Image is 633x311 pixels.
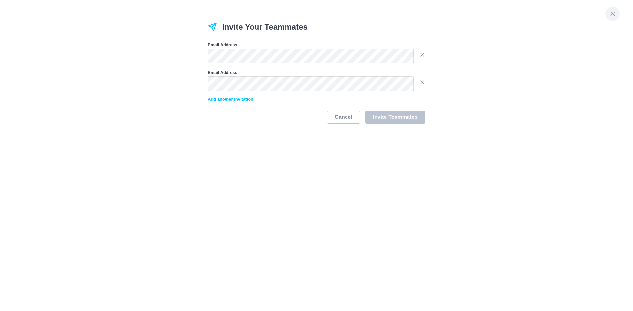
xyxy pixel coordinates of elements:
[327,111,360,124] button: Cancel
[208,70,237,75] label: Email Address
[222,21,308,33] h2: Invite Your Teammates
[365,111,425,124] button: Invite Teammates
[373,114,418,120] span: Invite Teammates
[208,96,425,103] p: Add another invitation
[208,42,237,47] label: Email Address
